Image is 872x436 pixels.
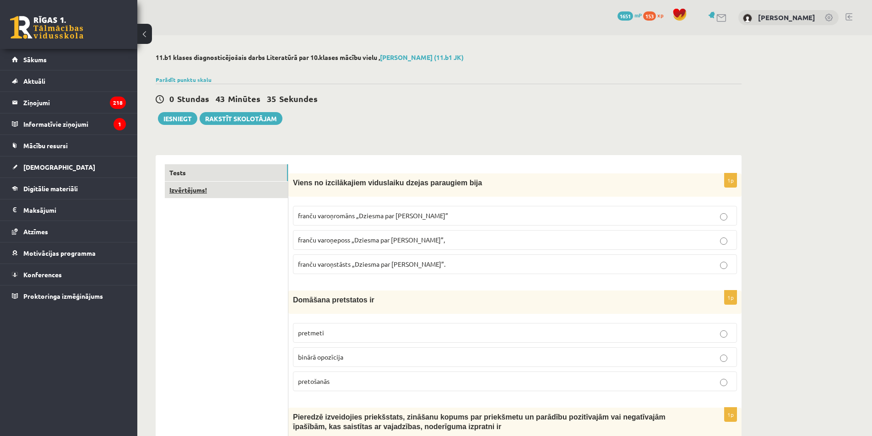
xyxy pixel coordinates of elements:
span: franču varoņromāns „Dziesma par [PERSON_NAME]” [298,211,448,220]
span: 1651 [617,11,633,21]
a: Mācību resursi [12,135,126,156]
a: Konferences [12,264,126,285]
input: franču varoņeposs „Dziesma par [PERSON_NAME]”, [720,237,727,245]
a: Parādīt punktu skalu [156,76,211,83]
span: Proktoringa izmēģinājums [23,292,103,300]
span: Sākums [23,55,47,64]
span: binārā opozīcija [298,353,343,361]
span: 43 [216,93,225,104]
input: pretmeti [720,330,727,338]
p: 1p [724,407,737,422]
span: 153 [643,11,656,21]
i: 218 [110,97,126,109]
img: Emīls Adrians Jeziks [743,14,752,23]
span: 35 [267,93,276,104]
span: xp [657,11,663,19]
p: 1p [724,290,737,305]
span: Minūtes [228,93,260,104]
a: Aktuāli [12,70,126,92]
a: Atzīmes [12,221,126,242]
span: 0 [169,93,174,104]
span: Pieredzē izveidojies priekšstats, zināšanu kopums par priekšmetu un parādību pozitīvajām vai nega... [293,413,666,431]
input: franču varoņstāsts „Dziesma par [PERSON_NAME]”. [720,262,727,269]
span: Domāšana pretstatos ir [293,296,374,304]
span: Aktuāli [23,77,45,85]
a: Proktoringa izmēģinājums [12,285,126,307]
span: pretošanās [298,377,330,385]
input: binārā opozīcija [720,355,727,362]
a: 153 xp [643,11,668,19]
span: Atzīmes [23,227,48,236]
button: Iesniegt [158,112,197,125]
i: 1 [114,118,126,130]
a: Izvērtējums! [165,182,288,199]
legend: Informatīvie ziņojumi [23,113,126,135]
span: pretmeti [298,328,324,337]
span: Motivācijas programma [23,249,96,257]
input: pretošanās [720,379,727,386]
span: Stundas [177,93,209,104]
p: 1p [724,173,737,188]
span: franču varoņeposs „Dziesma par [PERSON_NAME]”, [298,236,445,244]
a: [DEMOGRAPHIC_DATA] [12,156,126,178]
a: [PERSON_NAME] [758,13,815,22]
legend: Ziņojumi [23,92,126,113]
a: Tests [165,164,288,181]
span: Sekundes [279,93,318,104]
span: mP [634,11,642,19]
a: 1651 mP [617,11,642,19]
input: franču varoņromāns „Dziesma par [PERSON_NAME]” [720,213,727,221]
a: Ziņojumi218 [12,92,126,113]
a: [PERSON_NAME] (11.b1 JK) [380,53,464,61]
a: Rakstīt skolotājam [200,112,282,125]
a: Rīgas 1. Tālmācības vidusskola [10,16,83,39]
span: Digitālie materiāli [23,184,78,193]
span: Mācību resursi [23,141,68,150]
span: Viens no izcilākajiem viduslaiku dzejas paraugiem bija [293,179,482,187]
a: Sākums [12,49,126,70]
span: Konferences [23,270,62,279]
span: franču varoņstāsts „Dziesma par [PERSON_NAME]”. [298,260,445,268]
a: Motivācijas programma [12,242,126,264]
a: Informatīvie ziņojumi1 [12,113,126,135]
span: [DEMOGRAPHIC_DATA] [23,163,95,171]
h2: 11.b1 klases diagnosticējošais darbs Literatūrā par 10.klases mācību vielu , [156,54,742,61]
legend: Maksājumi [23,199,126,221]
a: Digitālie materiāli [12,178,126,199]
a: Maksājumi [12,199,126,221]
